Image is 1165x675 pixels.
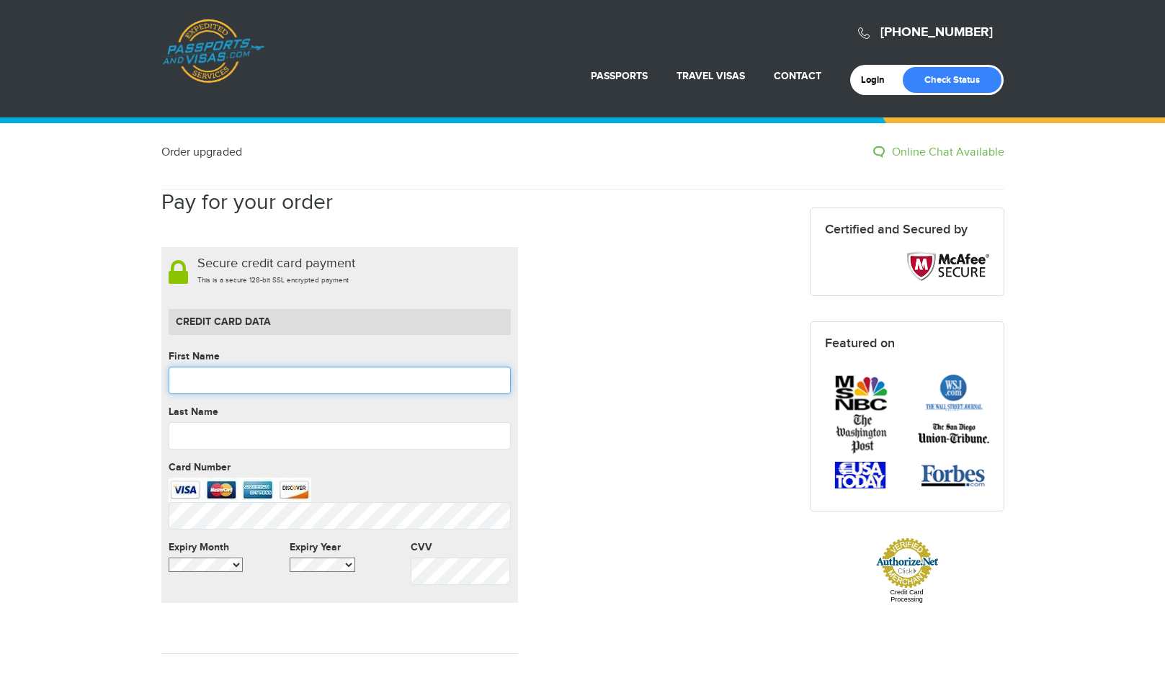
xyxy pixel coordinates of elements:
h4: Credit Card data [169,309,511,335]
img: Authorize.Net Merchant - Click to Verify [875,537,939,589]
img: featured-usatoday.png [825,455,896,496]
table: Click to Verify - This site chose GeoTrust SSL for secure e-commerce and confidential communicati... [439,254,511,269]
span: Secure credit card payment [197,256,355,271]
h2: Pay for your order [161,189,333,215]
a: Credit Card Processing [890,589,923,603]
a: Contact [774,70,821,82]
img: featured-forbes.png [918,455,989,496]
a: Online Chat Available [873,145,1004,161]
h4: Featured on [825,336,989,351]
a: Check Status [903,67,1001,93]
label: Last Name [169,405,511,419]
img: We accept: Visa, Master, Discover, American Express [169,478,311,502]
img: featured-post.png [825,414,896,455]
a: Passports [591,70,648,82]
label: CVV [411,540,510,555]
label: First Name [169,349,511,364]
img: featured-wsj.png [918,372,989,414]
div: Order upgraded [151,145,583,161]
a: Travel Visas [677,70,745,82]
h4: Certified and Secured by [825,223,989,237]
label: Expiry Year [290,540,389,555]
span: This is a secure 128-bit SSL encrypted payment [197,276,349,285]
img: featured-tribune.png [918,414,989,455]
img: featured-msnbc.png [825,372,896,414]
a: Login [861,74,895,86]
img: Mcaffee [907,251,989,281]
label: Expiry Month [169,540,268,555]
a: Passports & [DOMAIN_NAME] [162,19,264,84]
label: Card Number [169,460,511,475]
a: [PHONE_NUMBER] [880,24,993,40]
